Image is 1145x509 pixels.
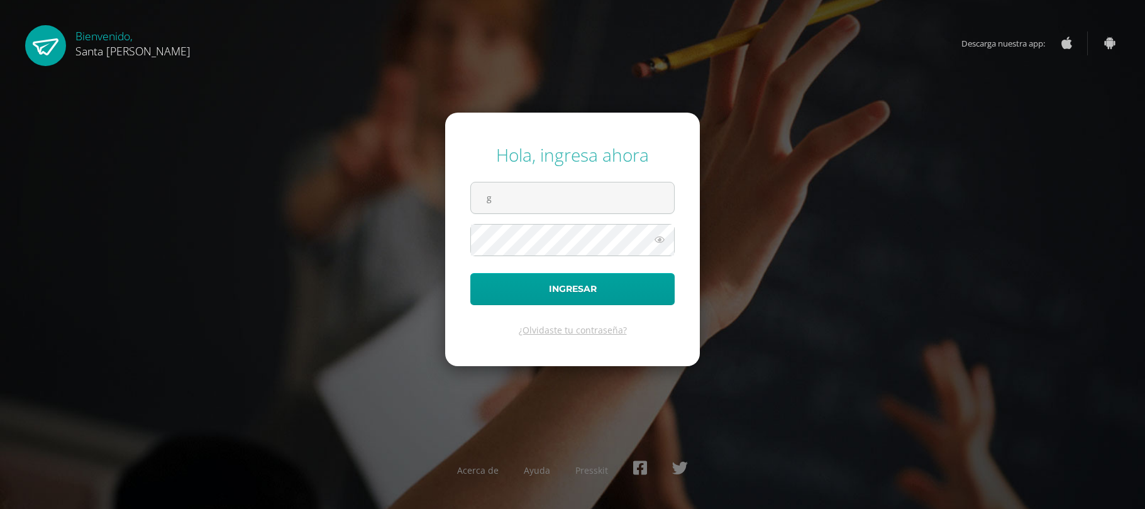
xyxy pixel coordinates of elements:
button: Ingresar [470,273,675,305]
input: Correo electrónico o usuario [471,182,674,213]
a: Presskit [575,464,608,476]
div: Hola, ingresa ahora [470,143,675,167]
span: Santa [PERSON_NAME] [75,43,191,59]
a: Acerca de [457,464,499,476]
div: Bienvenido, [75,25,191,59]
span: Descarga nuestra app: [961,31,1058,55]
a: ¿Olvidaste tu contraseña? [519,324,627,336]
a: Ayuda [524,464,550,476]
